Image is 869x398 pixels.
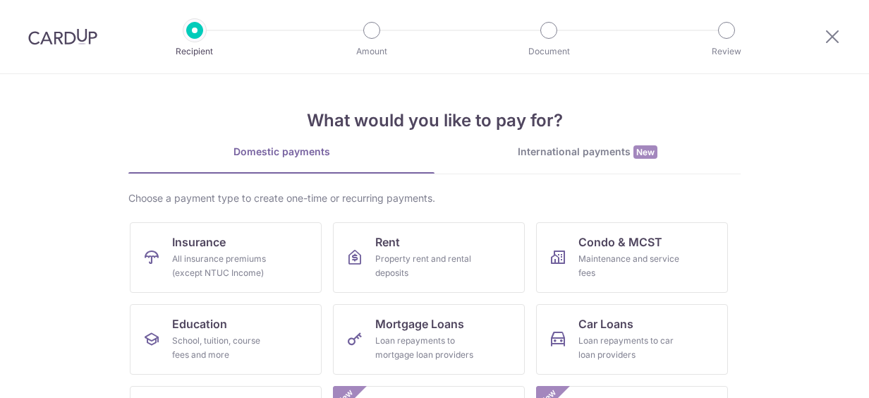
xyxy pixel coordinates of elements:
div: All insurance premiums (except NTUC Income) [172,252,274,280]
p: Document [497,44,601,59]
p: Amount [320,44,424,59]
span: Education [172,315,227,332]
div: Loan repayments to car loan providers [578,334,680,362]
span: Condo & MCST [578,234,662,251]
p: Review [674,44,779,59]
a: Car LoansLoan repayments to car loan providers [536,304,728,375]
a: EducationSchool, tuition, course fees and more [130,304,322,375]
span: Rent [375,234,400,251]
span: Mortgage Loans [375,315,464,332]
img: CardUp [28,28,97,45]
span: Insurance [172,234,226,251]
div: Property rent and rental deposits [375,252,477,280]
div: Loan repayments to mortgage loan providers [375,334,477,362]
p: Recipient [142,44,247,59]
div: International payments [435,145,741,159]
div: School, tuition, course fees and more [172,334,274,362]
div: Domestic payments [128,145,435,159]
a: InsuranceAll insurance premiums (except NTUC Income) [130,222,322,293]
a: Condo & MCSTMaintenance and service fees [536,222,728,293]
a: Mortgage LoansLoan repayments to mortgage loan providers [333,304,525,375]
span: Car Loans [578,315,633,332]
h4: What would you like to pay for? [128,108,741,133]
div: Choose a payment type to create one-time or recurring payments. [128,191,741,205]
div: Maintenance and service fees [578,252,680,280]
a: RentProperty rent and rental deposits [333,222,525,293]
span: New [633,145,657,159]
